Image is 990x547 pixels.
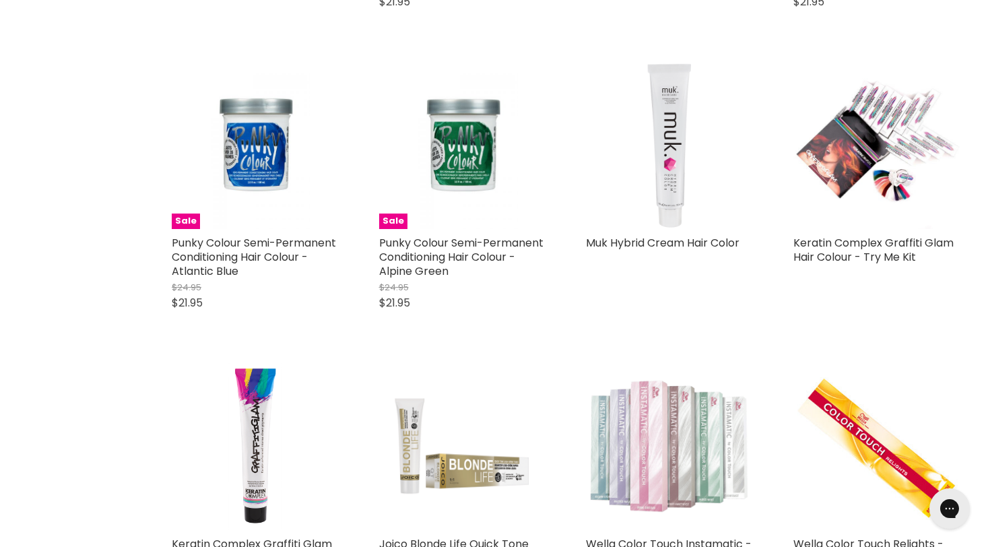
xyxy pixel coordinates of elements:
a: Muk Hybrid Cream Hair Color [586,62,753,229]
a: Keratin Complex Graffiti Glam Hair Colour - Try Me Kit [793,235,954,265]
span: Sale [172,214,200,229]
span: $24.95 [172,281,201,294]
img: Keratin Complex Graffiti Glam Hair Colour - Try Me Kit [793,62,960,229]
img: Joico Blonde Life Quick Tone [379,363,546,530]
img: Punky Colour Semi-Permanent Conditioning Hair Colour - Alpine Green [407,62,517,229]
a: Wella Color Touch Relights - Clearance! [793,363,960,530]
a: Muk Hybrid Cream Hair Color [586,235,739,251]
img: Wella Color Touch Relights - Clearance! [793,373,960,521]
iframe: Gorgias live chat messenger [923,484,977,534]
img: Wella Color Touch Instamatic - Clearance! [586,363,753,530]
a: Punky Colour Semi-Permanent Conditioning Hair Colour - Atlantic Blue [172,235,336,279]
a: Keratin Complex Graffiti Glam Hair Colour [172,363,339,530]
span: $24.95 [379,281,409,294]
span: $21.95 [172,295,203,311]
img: Muk Hybrid Cream Hair Color [600,62,739,229]
img: Punky Colour Semi-Permanent Conditioning Hair Colour - Atlantic Blue [200,62,310,229]
span: Sale [379,214,407,229]
a: Punky Colour Semi-Permanent Conditioning Hair Colour - Alpine Green [379,235,543,279]
a: Punky Colour Semi-Permanent Conditioning Hair Colour - Atlantic BlueSale [172,62,339,229]
img: Keratin Complex Graffiti Glam Hair Colour [228,363,282,530]
a: Punky Colour Semi-Permanent Conditioning Hair Colour - Alpine GreenSale [379,62,546,229]
span: $21.95 [379,295,410,311]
